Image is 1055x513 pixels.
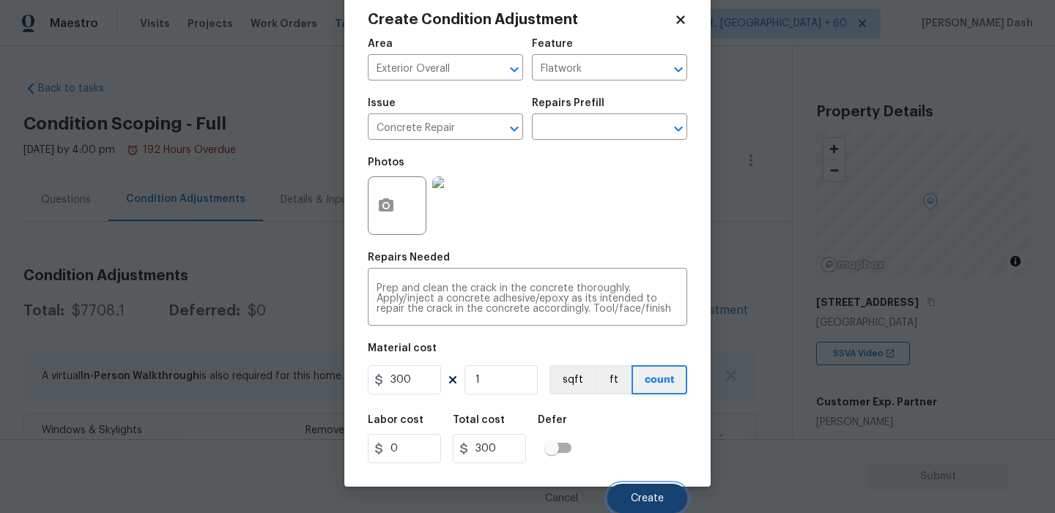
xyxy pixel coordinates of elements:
button: sqft [549,365,595,394]
button: Open [504,59,525,80]
textarea: Prep and clean the crack in the concrete thoroughly. Apply/inject a concrete adhesive/epoxy as it... [377,283,678,314]
h5: Material cost [368,343,437,353]
h5: Repairs Prefill [532,98,604,108]
h5: Total cost [453,415,505,425]
span: Cancel [545,493,578,504]
button: count [632,365,687,394]
button: Open [504,119,525,139]
h5: Photos [368,157,404,168]
button: Open [668,59,689,80]
h5: Issue [368,98,396,108]
h5: Labor cost [368,415,423,425]
h5: Feature [532,39,573,49]
button: Cancel [522,484,601,513]
button: Open [668,119,689,139]
button: ft [595,365,632,394]
button: Create [607,484,687,513]
h5: Repairs Needed [368,252,450,263]
h2: Create Condition Adjustment [368,12,674,27]
h5: Defer [538,415,567,425]
h5: Area [368,39,393,49]
span: Create [631,493,664,504]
